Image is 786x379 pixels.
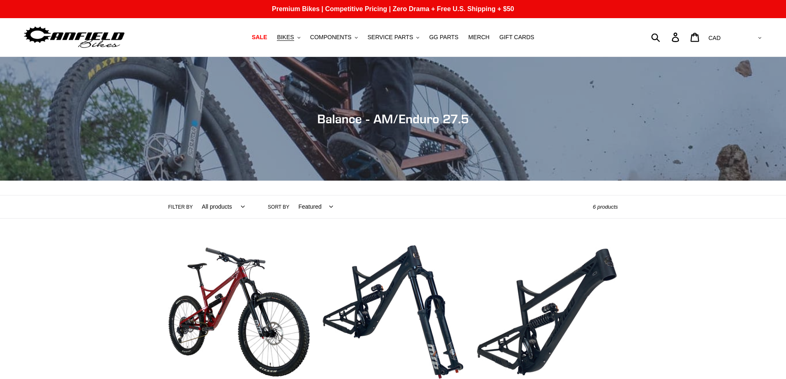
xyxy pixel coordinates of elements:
span: MERCH [468,34,489,41]
a: SALE [248,32,271,43]
button: COMPONENTS [306,32,362,43]
label: Filter by [168,203,193,211]
span: Balance - AM/Enduro 27.5 [317,111,469,126]
img: Canfield Bikes [23,24,126,50]
a: GIFT CARDS [495,32,538,43]
button: BIKES [273,32,304,43]
input: Search [656,28,677,46]
a: MERCH [464,32,493,43]
a: GG PARTS [425,32,463,43]
span: BIKES [277,34,294,41]
span: GIFT CARDS [499,34,534,41]
span: SERVICE PARTS [368,34,413,41]
button: SERVICE PARTS [363,32,423,43]
label: Sort by [268,203,289,211]
span: 6 products [593,204,618,210]
span: SALE [252,34,267,41]
span: GG PARTS [429,34,458,41]
span: COMPONENTS [310,34,352,41]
